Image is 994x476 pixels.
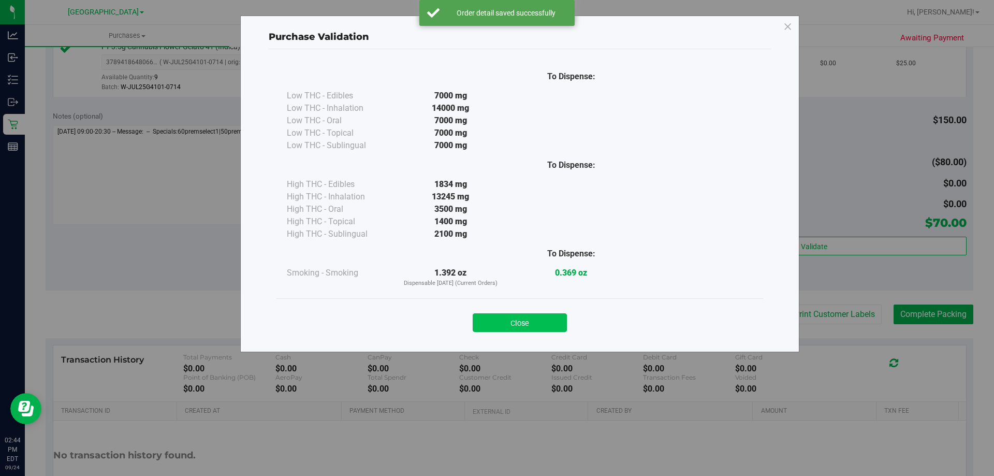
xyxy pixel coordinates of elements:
div: To Dispense: [511,248,632,260]
p: Dispensable [DATE] (Current Orders) [390,279,511,288]
iframe: Resource center [10,393,41,424]
div: 1834 mg [390,178,511,191]
div: High THC - Oral [287,203,390,215]
div: 2100 mg [390,228,511,240]
div: Smoking - Smoking [287,267,390,279]
div: 7000 mg [390,139,511,152]
div: 7000 mg [390,127,511,139]
div: To Dispense: [511,159,632,171]
div: Order detail saved successfully [445,8,567,18]
div: High THC - Inhalation [287,191,390,203]
div: 1.392 oz [390,267,511,288]
div: 3500 mg [390,203,511,215]
strong: 0.369 oz [555,268,587,278]
div: Low THC - Oral [287,114,390,127]
div: 7000 mg [390,114,511,127]
div: Low THC - Sublingual [287,139,390,152]
div: High THC - Topical [287,215,390,228]
div: High THC - Edibles [287,178,390,191]
div: Low THC - Topical [287,127,390,139]
div: High THC - Sublingual [287,228,390,240]
div: 7000 mg [390,90,511,102]
div: 13245 mg [390,191,511,203]
div: 14000 mg [390,102,511,114]
div: To Dispense: [511,70,632,83]
div: Low THC - Inhalation [287,102,390,114]
span: Purchase Validation [269,31,369,42]
button: Close [473,313,567,332]
div: 1400 mg [390,215,511,228]
div: Low THC - Edibles [287,90,390,102]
